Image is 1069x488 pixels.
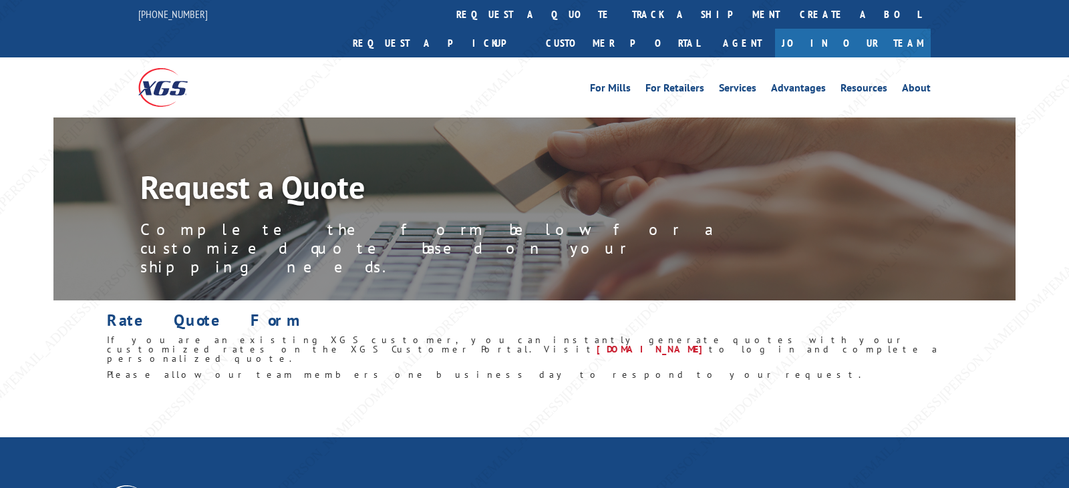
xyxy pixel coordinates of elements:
h1: Rate Quote Form [107,312,962,335]
a: Customer Portal [536,29,710,57]
a: Request a pickup [343,29,536,57]
a: For Retailers [645,83,704,97]
a: Services [719,83,756,97]
a: [PHONE_NUMBER] [138,7,208,21]
a: Advantages [771,83,826,97]
a: [DOMAIN_NAME] [597,343,709,355]
h1: Request a Quote [140,171,742,210]
a: Join Our Team [775,29,931,57]
span: to log in and complete a personalized quote. [107,343,939,364]
span: If you are an existing XGS customer, you can instantly generate quotes with your customized rates... [107,334,906,355]
a: About [902,83,931,97]
a: Resources [841,83,887,97]
h6: Please allow our team members one business day to respond to your request. [107,370,962,386]
a: For Mills [590,83,631,97]
a: Agent [710,29,775,57]
p: Complete the form below for a customized quote based on your shipping needs. [140,220,742,276]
